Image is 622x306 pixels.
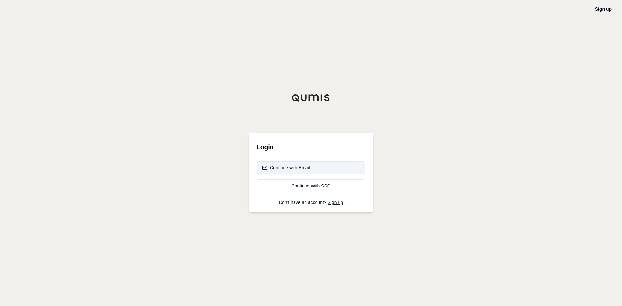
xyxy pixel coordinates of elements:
[262,183,360,189] div: Continue With SSO
[292,94,330,102] img: Qumis
[595,6,612,12] a: Sign up
[257,161,365,174] button: Continue with Email
[328,200,343,205] a: Sign up
[257,179,365,192] a: Continue With SSO
[257,141,365,153] h3: Login
[257,200,365,205] p: Don't have an account?
[262,164,310,171] div: Continue with Email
